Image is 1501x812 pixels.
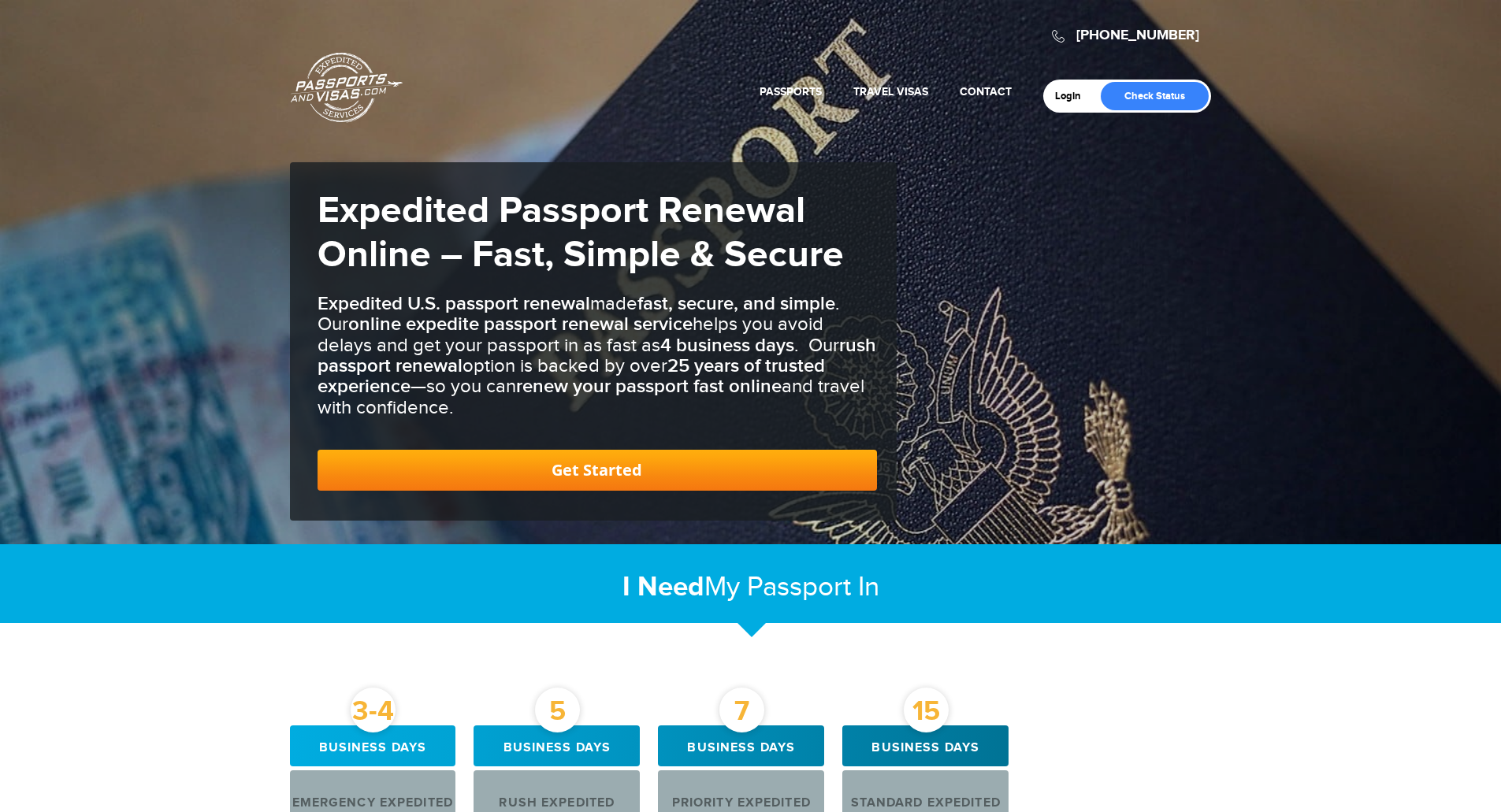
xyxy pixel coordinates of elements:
b: 4 business days [660,334,794,357]
div: Business days [474,725,640,766]
div: 3-4 [351,688,396,732]
b: Expedited U.S. passport renewal [318,292,590,315]
b: fast, secure, and simple [637,292,835,315]
div: 5 [535,688,580,732]
div: Business days [658,725,824,766]
a: Passports [760,85,822,98]
b: renew your passport fast online [516,375,782,398]
h3: made . Our helps you avoid delays and get your passport in as fast as . Our option is backed by o... [318,294,877,418]
strong: I Need [622,570,704,604]
b: online expedite passport renewal service [348,313,693,336]
span: Passport In [747,571,879,603]
b: 25 years of trusted experience [318,354,825,398]
div: Business days [842,725,1009,766]
strong: Expedited Passport Renewal Online – Fast, Simple & Secure [318,188,844,278]
a: Check Status [1101,82,1209,110]
a: Login [1055,90,1092,102]
div: Business days [290,725,456,766]
a: Passports & [DOMAIN_NAME] [291,52,403,123]
b: rush passport renewal [318,334,876,377]
a: Contact [960,85,1012,98]
h2: My [290,570,1212,604]
div: 7 [719,688,764,732]
a: Travel Visas [853,85,928,98]
a: Get Started [318,450,877,491]
div: 15 [904,688,949,732]
a: [PHONE_NUMBER] [1076,27,1199,44]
